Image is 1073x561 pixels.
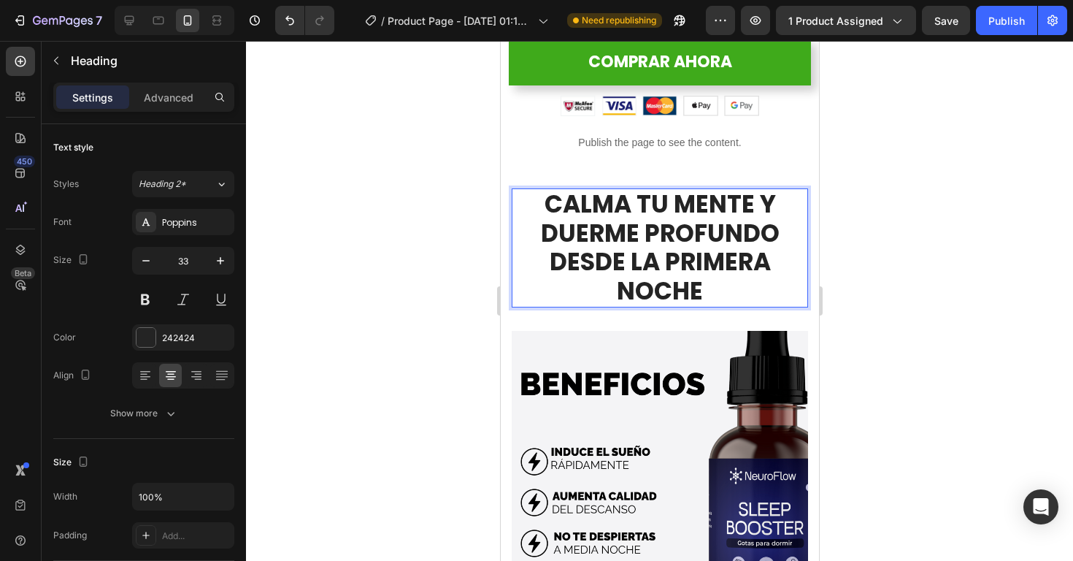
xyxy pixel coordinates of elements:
div: Show more [110,406,178,421]
div: Align [53,366,94,386]
h2: Rich Text Editor. Editing area: main [11,148,307,266]
span: Save [934,15,958,27]
div: Font [53,215,72,229]
div: Beta [11,267,35,279]
div: Styles [53,178,79,191]
p: Advanced [144,90,193,105]
div: Open Intercom Messenger [1023,489,1058,524]
div: Padding [53,529,87,542]
button: Publish [976,6,1037,35]
div: Size [53,453,92,473]
p: 7 [96,12,102,29]
span: Heading 2* [139,178,186,191]
div: 450 [14,156,35,167]
div: Size [53,251,92,270]
span: / [381,13,385,28]
p: Settings [72,90,113,105]
div: Publish [988,13,1025,28]
div: Color [53,331,76,344]
span: 1 product assigned [788,13,883,28]
button: 1 product assigned [776,6,916,35]
button: Show more [53,400,234,427]
button: Save [922,6,970,35]
p: CALMA TU MENTE Y DUERME PROFUNDO DESDE LA PRIMERA NOCHE [12,149,306,264]
div: COMPRAR AHORA [88,9,231,33]
button: 7 [6,6,109,35]
p: Heading [71,52,228,69]
div: Width [53,490,77,503]
p: Publish the page to see the content. [12,94,307,110]
span: Need republishing [582,14,656,27]
button: Heading 2* [132,171,234,197]
div: Text style [53,141,93,154]
input: Auto [133,484,234,510]
div: 242424 [162,332,231,345]
iframe: Design area [501,41,819,561]
span: Product Page - [DATE] 01:18:02 [388,13,532,28]
div: Poppins [162,216,231,229]
div: Add... [162,530,231,543]
div: Undo/Redo [275,6,334,35]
